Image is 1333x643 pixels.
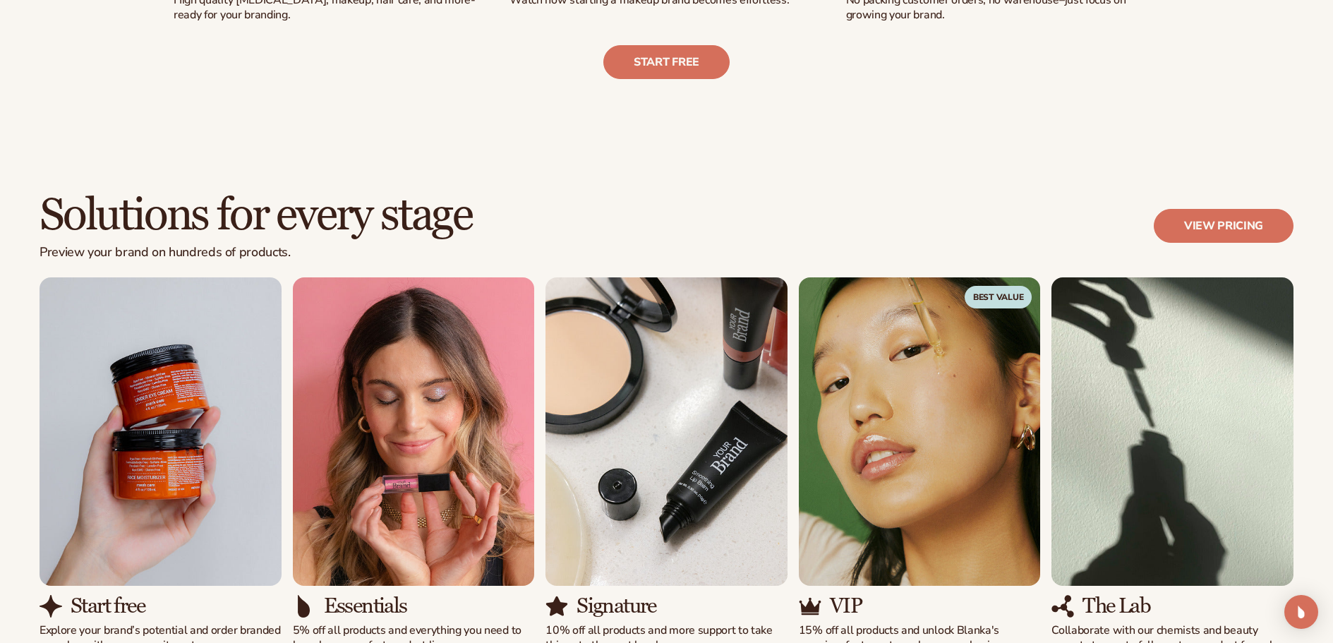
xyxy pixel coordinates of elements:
[830,594,862,618] h3: VIP
[40,192,472,239] h2: Solutions for every stage
[40,245,472,260] p: Preview your brand on hundreds of products.
[293,277,535,586] img: Shopify Image 4
[1051,595,1074,618] img: Shopify Image 11
[1284,595,1318,629] div: Open Intercom Messenger
[799,277,1041,586] img: Shopify Image 8
[1154,209,1293,243] a: View pricing
[40,595,62,618] img: Shopify Image 3
[71,594,145,618] h3: Start free
[965,286,1032,308] span: Best Value
[577,594,656,618] h3: Signature
[545,595,568,618] img: Shopify Image 7
[545,277,788,586] img: Shopify Image 6
[799,595,821,618] img: Shopify Image 9
[293,595,315,618] img: Shopify Image 5
[1082,594,1150,618] h3: The Lab
[1051,277,1293,586] img: Shopify Image 10
[603,45,730,79] a: Start free
[324,594,407,618] h3: Essentials
[40,277,282,586] img: Shopify Image 2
